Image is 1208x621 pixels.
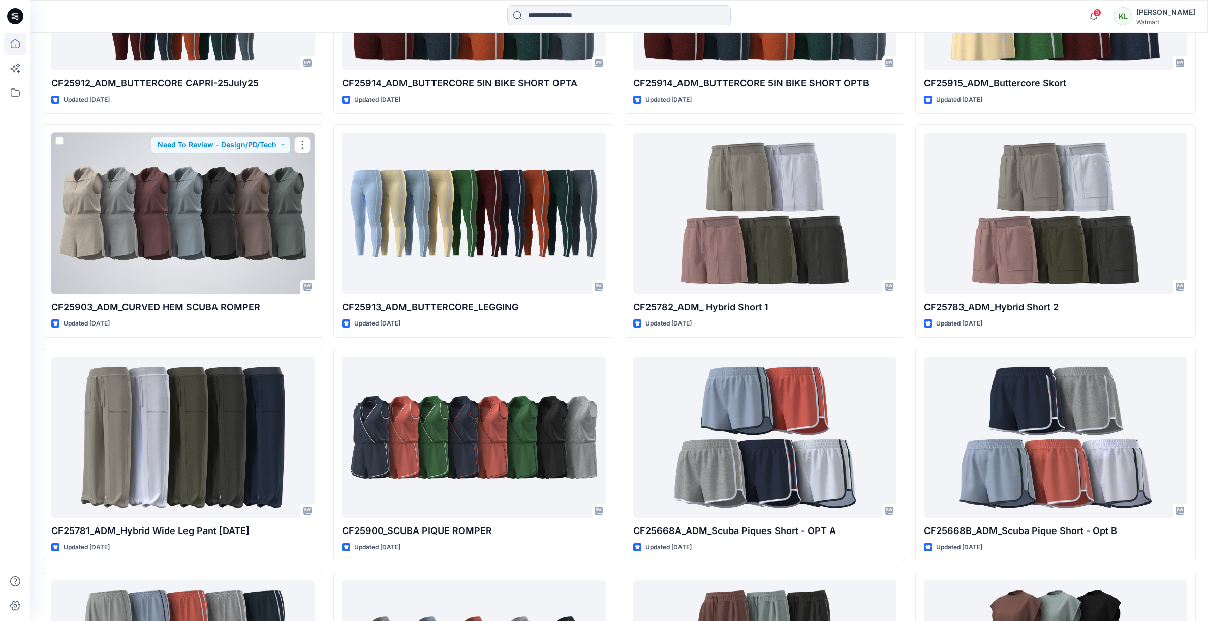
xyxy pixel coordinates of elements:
p: CF25781_ADM_Hybrid Wide Leg Pant [DATE] [51,524,315,538]
p: CF25915_ADM_Buttercore Skort [924,76,1187,91]
p: Updated [DATE] [645,95,692,105]
p: CF25903_ADM_CURVED HEM SCUBA ROMPER [51,300,315,314]
a: CF25781_ADM_Hybrid Wide Leg Pant 24JUL25 [51,357,315,518]
span: 9 [1093,9,1101,17]
div: Walmart [1136,18,1195,26]
p: CF25914_ADM_BUTTERCORE 5IN BIKE SHORT OPTA [342,76,605,91]
p: Updated [DATE] [354,542,400,553]
p: Updated [DATE] [64,542,110,553]
a: CF25668A_ADM_Scuba Piques Short - OPT A [633,357,896,518]
a: CF25782_ADM_ Hybrid Short 1 [633,133,896,294]
p: Updated [DATE] [64,95,110,105]
p: CF25913_ADM_BUTTERCORE_LEGGING [342,300,605,314]
p: CF25668A_ADM_Scuba Piques Short - OPT A [633,524,896,538]
p: Updated [DATE] [64,318,110,329]
p: CF25914_ADM_BUTTERCORE 5IN BIKE SHORT OPTB [633,76,896,91]
p: Updated [DATE] [936,95,982,105]
p: CF25668B_ADM_Scuba Pique Short - Opt B [924,524,1187,538]
div: KL [1114,7,1132,25]
p: CF25783_ADM_Hybrid Short 2 [924,300,1187,314]
a: CF25900_SCUBA PIQUE ROMPER [342,357,605,518]
p: Updated [DATE] [645,542,692,553]
div: [PERSON_NAME] [1136,6,1195,18]
p: CF25912_ADM_BUTTERCORE CAPRI-25July25 [51,76,315,91]
p: Updated [DATE] [354,318,400,329]
p: Updated [DATE] [354,95,400,105]
p: Updated [DATE] [936,542,982,553]
p: Updated [DATE] [936,318,982,329]
p: CF25782_ADM_ Hybrid Short 1 [633,300,896,314]
a: CF25668B_ADM_Scuba Pique Short - Opt B [924,357,1187,518]
a: CF25903_ADM_CURVED HEM SCUBA ROMPER [51,133,315,294]
a: CF25783_ADM_Hybrid Short 2 [924,133,1187,294]
p: Updated [DATE] [645,318,692,329]
p: CF25900_SCUBA PIQUE ROMPER [342,524,605,538]
a: CF25913_ADM_BUTTERCORE_LEGGING [342,133,605,294]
